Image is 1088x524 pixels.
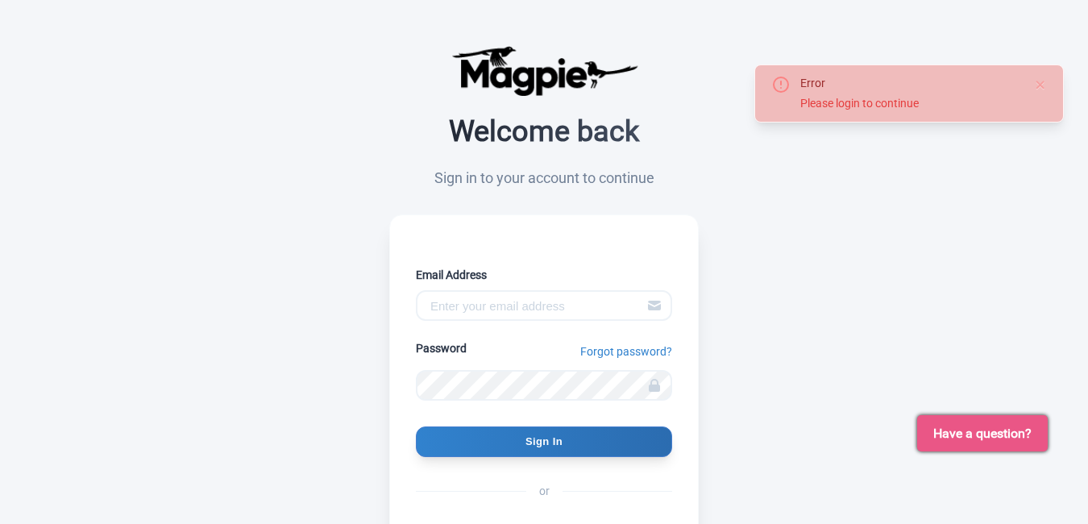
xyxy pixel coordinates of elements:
[389,167,699,189] p: Sign in to your account to continue
[416,426,672,457] input: Sign In
[389,116,699,148] h2: Welcome back
[800,75,1021,92] div: Error
[416,290,672,321] input: Enter your email address
[917,415,1048,451] button: Have a question?
[933,424,1032,443] span: Have a question?
[416,267,672,284] label: Email Address
[800,95,1021,112] div: Please login to continue
[447,45,641,97] img: logo-ab69f6fb50320c5b225c76a69d11143b.png
[1034,75,1047,94] button: Close
[526,483,563,500] span: or
[580,343,672,360] a: Forgot password?
[416,340,467,357] label: Password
